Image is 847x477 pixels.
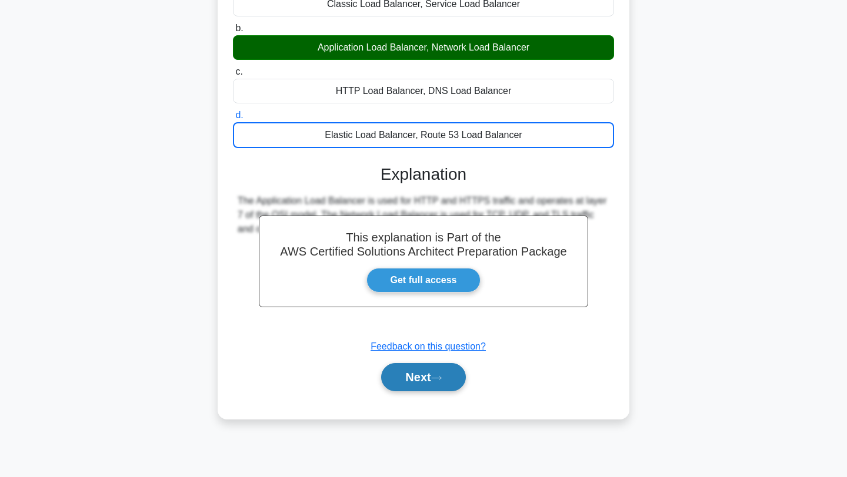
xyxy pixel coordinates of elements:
div: HTTP Load Balancer, DNS Load Balancer [233,79,614,103]
span: c. [235,66,242,76]
div: Application Load Balancer, Network Load Balancer [233,35,614,60]
div: The Application Load Balancer is used for HTTP and HTTPS traffic and operates at layer 7 of the O... [238,194,609,236]
button: Next [381,363,465,391]
span: b. [235,23,243,33]
a: Feedback on this question? [371,341,486,351]
h3: Explanation [240,164,607,184]
a: Get full access [366,268,481,293]
div: Elastic Load Balancer, Route 53 Load Balancer [233,122,614,148]
span: d. [235,110,243,120]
